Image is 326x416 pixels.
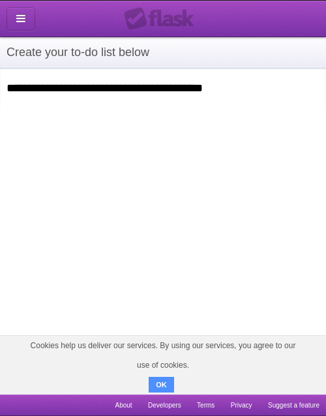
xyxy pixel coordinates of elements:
a: Terms [197,394,215,416]
button: OK [149,377,174,393]
span: Cookies help us deliver our services. By using our services, you agree to our use of cookies. [13,336,313,375]
a: About [115,394,132,416]
div: Flask [124,7,202,31]
a: Developers [148,394,181,416]
a: Suggest a feature [268,394,319,416]
a: Privacy [231,394,252,416]
h1: Create your to-do list below [7,44,319,61]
